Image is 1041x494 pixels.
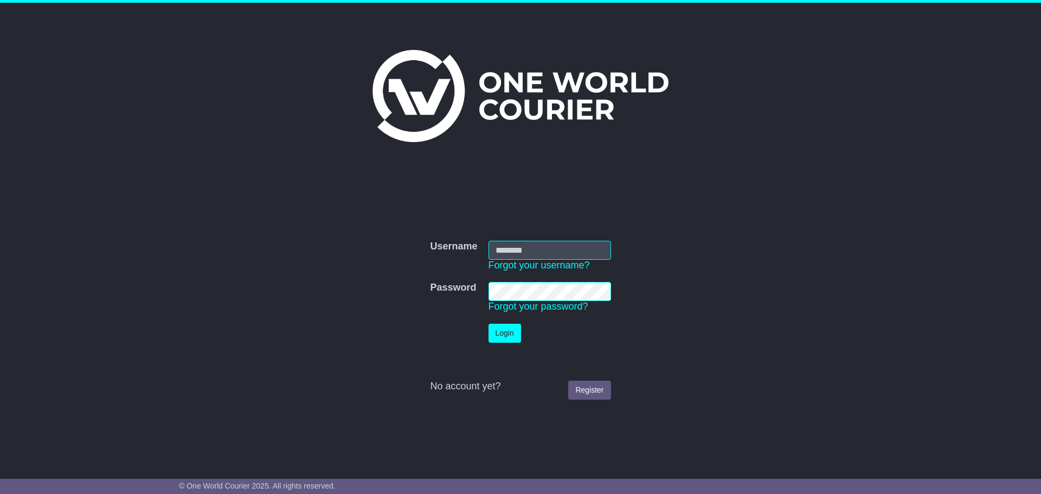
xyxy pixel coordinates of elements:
a: Forgot your username? [489,260,590,271]
a: Forgot your password? [489,301,588,312]
a: Register [568,381,611,400]
span: © One World Courier 2025. All rights reserved. [179,482,336,490]
button: Login [489,324,521,343]
div: No account yet? [430,381,611,393]
img: One World [372,50,669,142]
label: Password [430,282,476,294]
label: Username [430,241,477,253]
